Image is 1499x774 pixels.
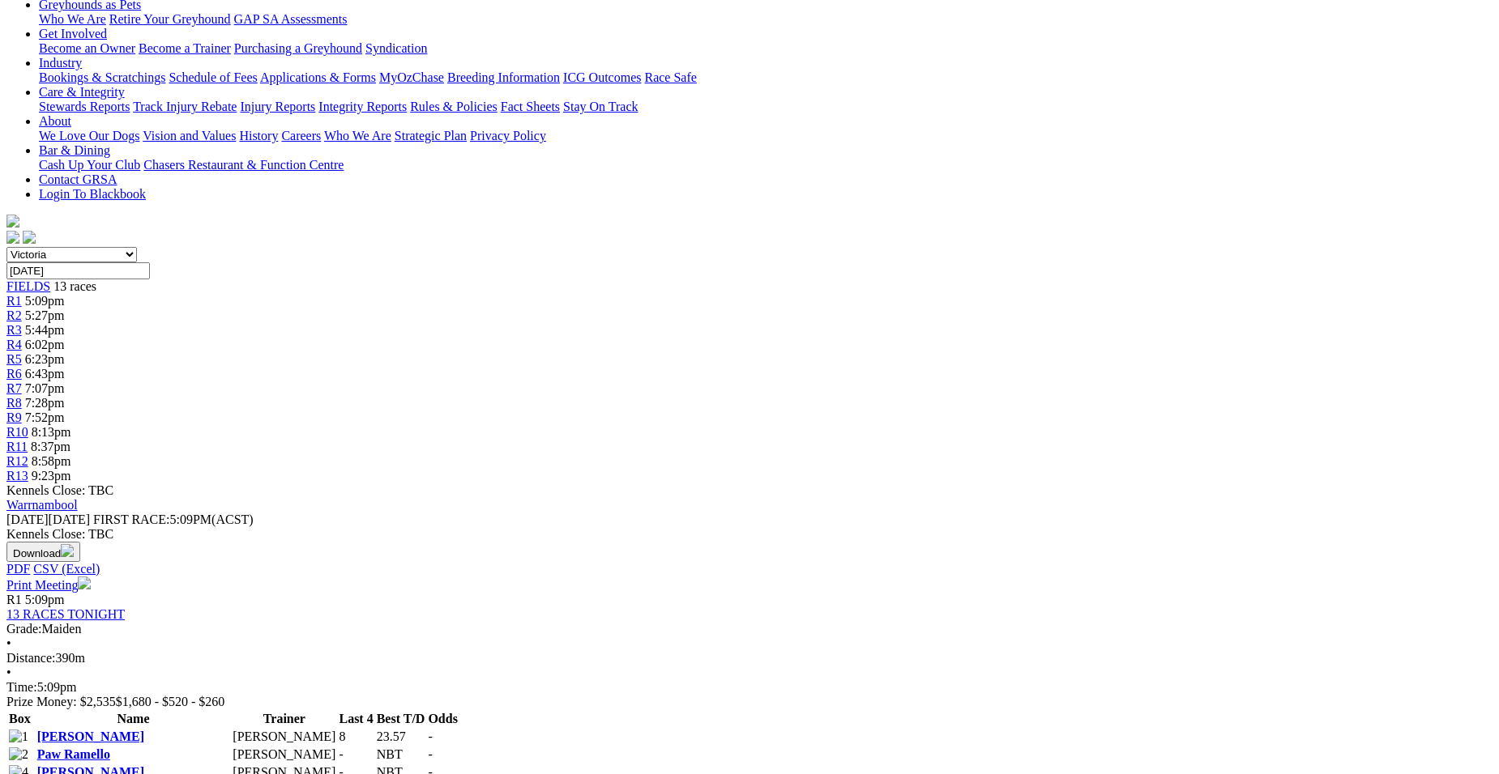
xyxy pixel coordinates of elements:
[6,352,22,366] a: R5
[644,70,696,84] a: Race Safe
[6,294,22,308] span: R1
[39,129,139,142] a: We Love Our Dogs
[39,158,140,172] a: Cash Up Your Club
[32,469,71,483] span: 9:23pm
[6,512,49,526] span: [DATE]
[6,666,11,679] span: •
[143,129,236,142] a: Vision and Values
[6,279,50,293] a: FIELDS
[6,527,1493,542] div: Kennels Close: TBC
[376,729,426,745] td: 23.57
[395,129,467,142] a: Strategic Plan
[61,544,74,557] img: download.svg
[39,172,117,186] a: Contact GRSA
[39,12,106,26] a: Who We Are
[39,70,1493,85] div: Industry
[25,323,65,337] span: 5:44pm
[25,367,65,381] span: 6:43pm
[6,338,22,351] span: R4
[234,12,348,26] a: GAP SA Assessments
[6,542,80,562] button: Download
[6,695,1493,709] div: Prize Money: $2,535
[376,711,426,727] th: Best T/D
[133,100,237,113] a: Track Injury Rebate
[139,41,231,55] a: Become a Trainer
[563,70,641,84] a: ICG Outcomes
[324,129,391,142] a: Who We Are
[232,746,336,763] td: [PERSON_NAME]
[338,746,374,763] td: -
[32,425,71,439] span: 8:13pm
[39,12,1493,27] div: Greyhounds as Pets
[6,262,150,279] input: Select date
[6,381,22,395] a: R7
[6,308,22,322] a: R2
[25,593,65,606] span: 5:09pm
[6,440,28,453] a: R11
[6,215,19,228] img: logo-grsa-white.png
[93,512,169,526] span: FIRST RACE:
[169,70,257,84] a: Schedule of Fees
[6,483,113,497] span: Kennels Close: TBC
[32,454,71,468] span: 8:58pm
[6,651,1493,666] div: 390m
[25,308,65,322] span: 5:27pm
[376,746,426,763] td: NBT
[6,636,11,650] span: •
[116,695,225,708] span: $1,680 - $520 - $260
[36,711,231,727] th: Name
[39,129,1493,143] div: About
[6,622,42,636] span: Grade:
[6,323,22,337] a: R3
[240,100,315,113] a: Injury Reports
[39,56,82,70] a: Industry
[6,410,22,424] a: R9
[109,12,231,26] a: Retire Your Greyhound
[39,100,130,113] a: Stewards Reports
[318,100,407,113] a: Integrity Reports
[25,294,65,308] span: 5:09pm
[6,680,1493,695] div: 5:09pm
[6,578,91,592] a: Print Meeting
[232,729,336,745] td: [PERSON_NAME]
[6,607,125,621] a: 13 RACES TONIGHT
[143,158,344,172] a: Chasers Restaurant & Function Centre
[6,593,22,606] span: R1
[53,279,96,293] span: 13 races
[379,70,444,84] a: MyOzChase
[25,338,65,351] span: 6:02pm
[37,747,110,761] a: Paw Ramello
[39,85,125,99] a: Care & Integrity
[39,41,1493,56] div: Get Involved
[6,396,22,410] span: R8
[25,352,65,366] span: 6:23pm
[234,41,362,55] a: Purchasing a Greyhound
[6,367,22,381] span: R6
[338,711,374,727] th: Last 4
[501,100,560,113] a: Fact Sheets
[6,469,28,483] span: R13
[39,70,165,84] a: Bookings & Scratchings
[6,231,19,244] img: facebook.svg
[78,576,91,589] img: printer.svg
[239,129,278,142] a: History
[39,114,71,128] a: About
[33,562,100,576] a: CSV (Excel)
[25,396,65,410] span: 7:28pm
[37,729,144,743] a: [PERSON_NAME]
[365,41,427,55] a: Syndication
[428,729,432,743] span: -
[31,440,70,453] span: 8:37pm
[9,747,28,762] img: 2
[93,512,254,526] span: 5:09PM(ACST)
[6,562,1493,576] div: Download
[6,454,28,468] a: R12
[39,143,110,157] a: Bar & Dining
[23,231,36,244] img: twitter.svg
[25,410,65,424] span: 7:52pm
[39,187,146,201] a: Login To Blackbook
